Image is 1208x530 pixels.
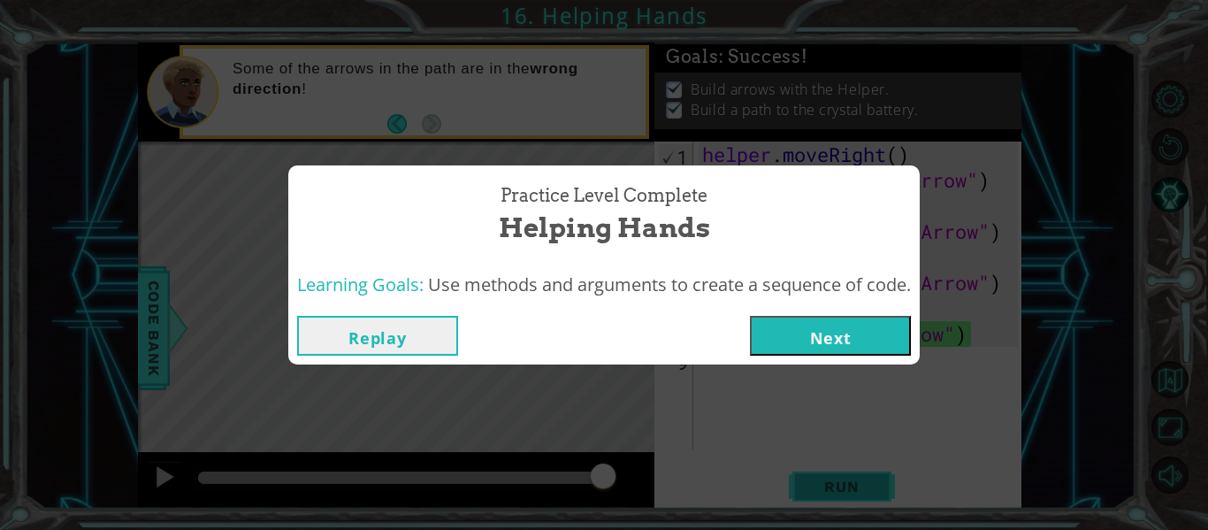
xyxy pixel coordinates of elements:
button: Next [750,316,911,356]
span: Helping Hands [499,209,710,247]
span: Use methods and arguments to create a sequence of code. [428,273,911,296]
span: Learning Goals: [297,273,424,296]
button: Replay [297,316,458,356]
span: Practice Level Complete [501,183,707,209]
